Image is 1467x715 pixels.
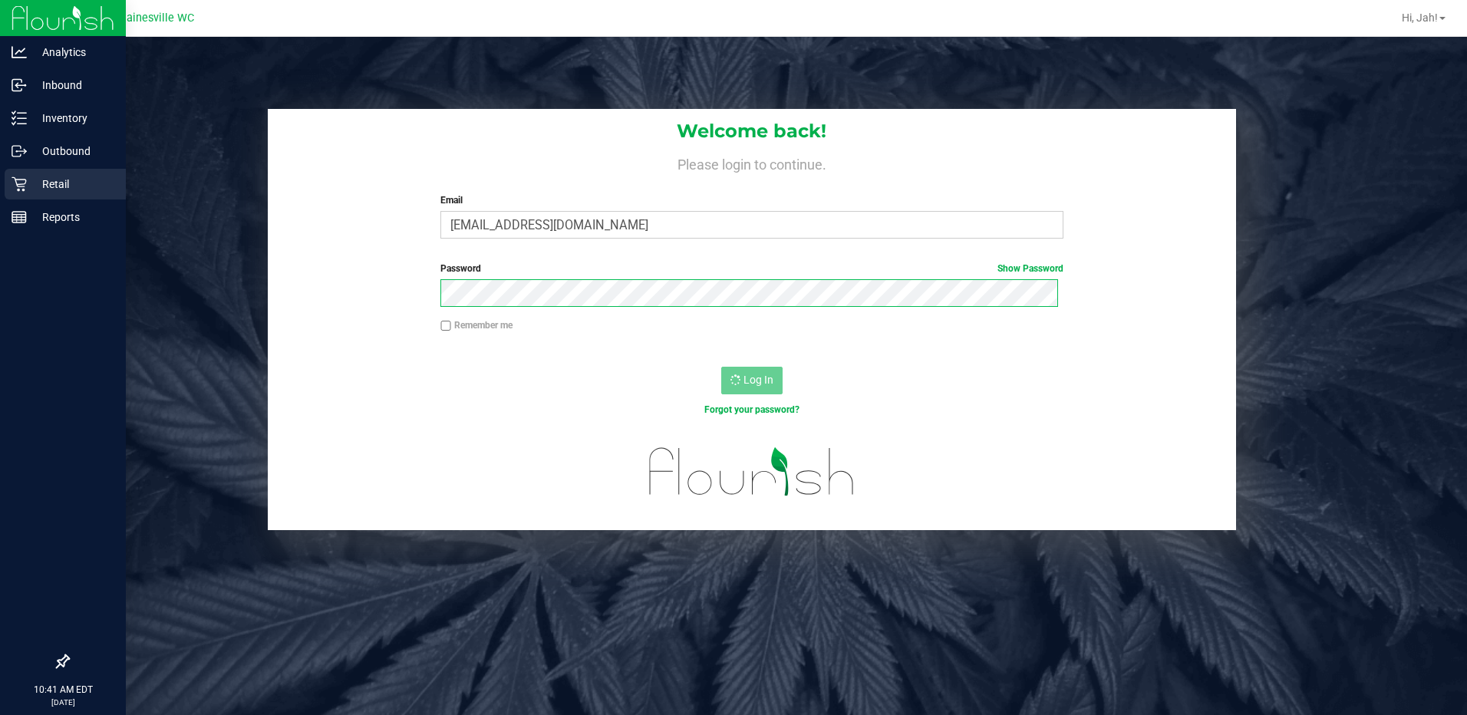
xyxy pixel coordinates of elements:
[27,142,119,160] p: Outbound
[440,263,481,274] span: Password
[119,12,194,25] span: Gainesville WC
[631,433,873,511] img: flourish_logo.svg
[743,374,773,386] span: Log In
[12,77,27,93] inline-svg: Inbound
[997,263,1063,274] a: Show Password
[7,683,119,697] p: 10:41 AM EDT
[440,193,1063,207] label: Email
[12,143,27,159] inline-svg: Outbound
[12,176,27,192] inline-svg: Retail
[27,43,119,61] p: Analytics
[721,367,783,394] button: Log In
[12,44,27,60] inline-svg: Analytics
[27,208,119,226] p: Reports
[27,109,119,127] p: Inventory
[440,321,451,331] input: Remember me
[704,404,799,415] a: Forgot your password?
[7,697,119,708] p: [DATE]
[12,209,27,225] inline-svg: Reports
[440,318,513,332] label: Remember me
[27,175,119,193] p: Retail
[1402,12,1438,24] span: Hi, Jah!
[268,121,1237,141] h1: Welcome back!
[268,153,1237,172] h4: Please login to continue.
[12,110,27,126] inline-svg: Inventory
[27,76,119,94] p: Inbound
